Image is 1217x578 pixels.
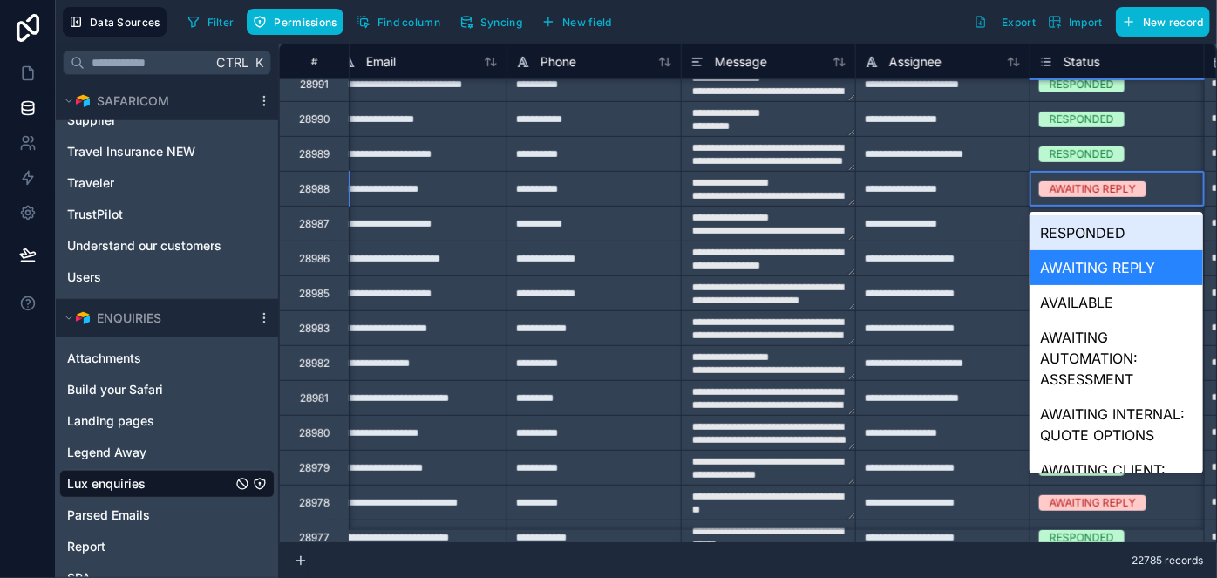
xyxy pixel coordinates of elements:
span: Phone [541,53,576,71]
div: 28983 [299,322,330,336]
button: Filter [180,9,241,35]
div: AWAITING REPLY [1050,181,1136,197]
button: Data Sources [63,7,167,37]
a: New record [1109,7,1210,37]
div: 28989 [299,147,330,161]
span: 22785 records [1132,554,1203,568]
span: Message [715,53,767,71]
span: Permissions [274,16,337,29]
div: 28977 [299,531,330,545]
div: 28990 [299,112,330,126]
div: 28979 [299,461,330,475]
div: 28981 [300,391,329,405]
button: Permissions [247,9,343,35]
div: RESPONDED [1050,77,1114,92]
span: New field [562,16,612,29]
div: 28988 [299,182,330,196]
a: Permissions [247,9,350,35]
button: Syncing [453,9,528,35]
div: RESPONDED [1050,530,1114,546]
span: Ctrl [214,51,250,73]
div: 28986 [299,252,330,266]
div: AWAITING REPLY [1050,495,1136,511]
div: 28978 [299,496,330,510]
div: AVAILABLE [1030,285,1203,320]
button: New record [1116,7,1210,37]
div: # [293,55,336,68]
button: Find column [350,9,446,35]
div: 28987 [299,217,330,231]
div: RESPONDED [1030,215,1203,250]
div: RESPONDED [1050,146,1114,162]
div: AWAITING AUTOMATION: ASSESSMENT [1030,320,1203,397]
button: New field [535,9,618,35]
span: Filter [207,16,235,29]
span: Syncing [480,16,522,29]
span: Export [1002,16,1036,29]
span: Status [1064,53,1100,71]
span: Find column [377,16,440,29]
span: New record [1143,16,1204,29]
div: 28985 [299,287,330,301]
div: AWAITING CLIENT: QUOTE OPTIONS SENT [1030,452,1203,529]
div: AWAITING REPLY [1030,250,1203,285]
a: Syncing [453,9,535,35]
div: 28982 [299,357,330,371]
span: Assignee [889,53,942,71]
div: RESPONDED [1050,112,1114,127]
span: K [253,57,265,69]
div: AWAITING INTERNAL: QUOTE OPTIONS [1030,397,1203,452]
button: Import [1042,7,1109,37]
span: Import [1069,16,1103,29]
button: Export [968,7,1042,37]
div: 28980 [299,426,330,440]
div: 28991 [300,78,329,92]
span: Data Sources [90,16,160,29]
span: Email [366,53,396,71]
